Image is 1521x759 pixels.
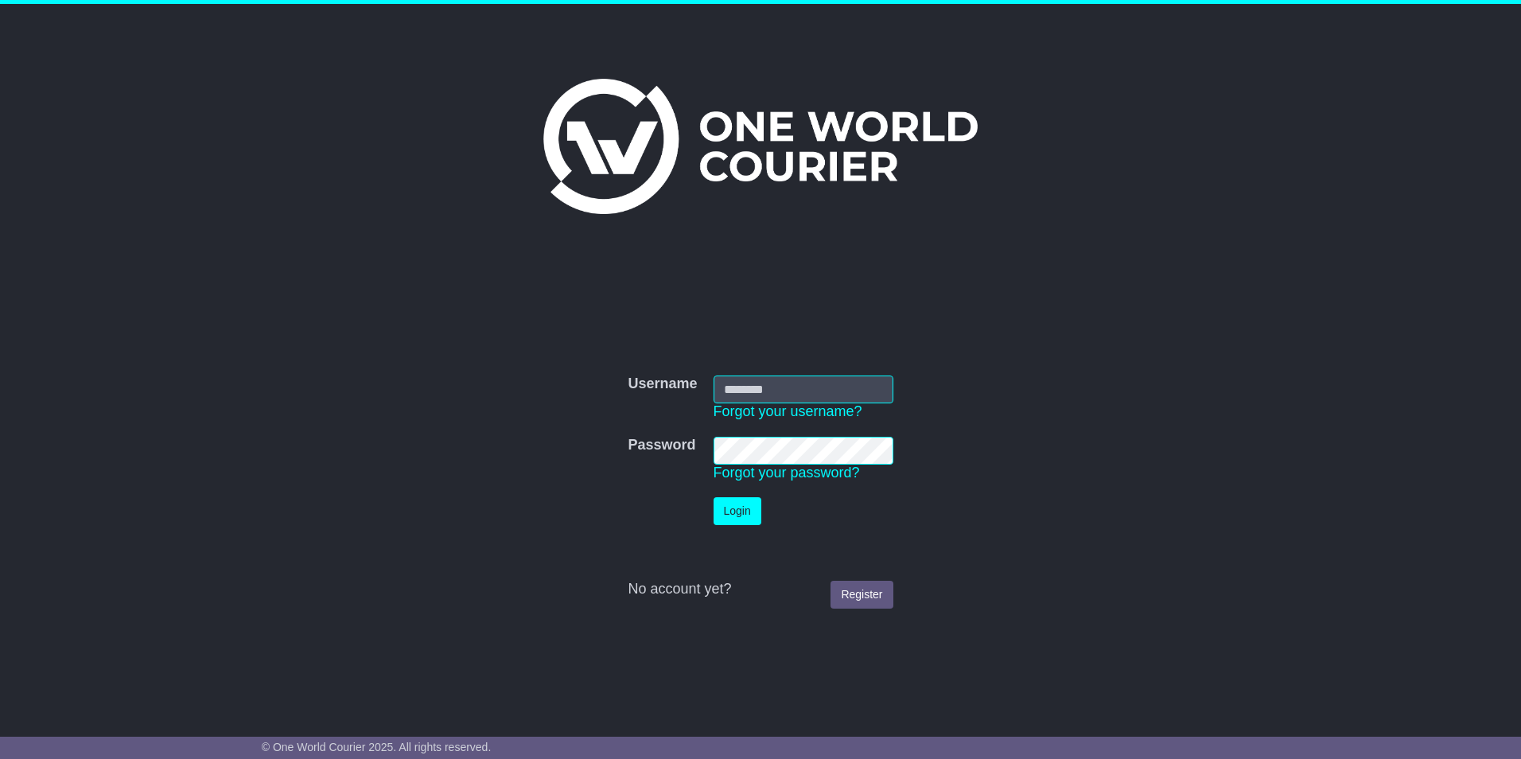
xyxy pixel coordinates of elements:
a: Forgot your password? [714,465,860,481]
span: © One World Courier 2025. All rights reserved. [262,741,492,753]
label: Username [628,376,697,393]
a: Forgot your username? [714,403,862,419]
label: Password [628,437,695,454]
a: Register [831,581,893,609]
img: One World [543,79,978,214]
button: Login [714,497,761,525]
div: No account yet? [628,581,893,598]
